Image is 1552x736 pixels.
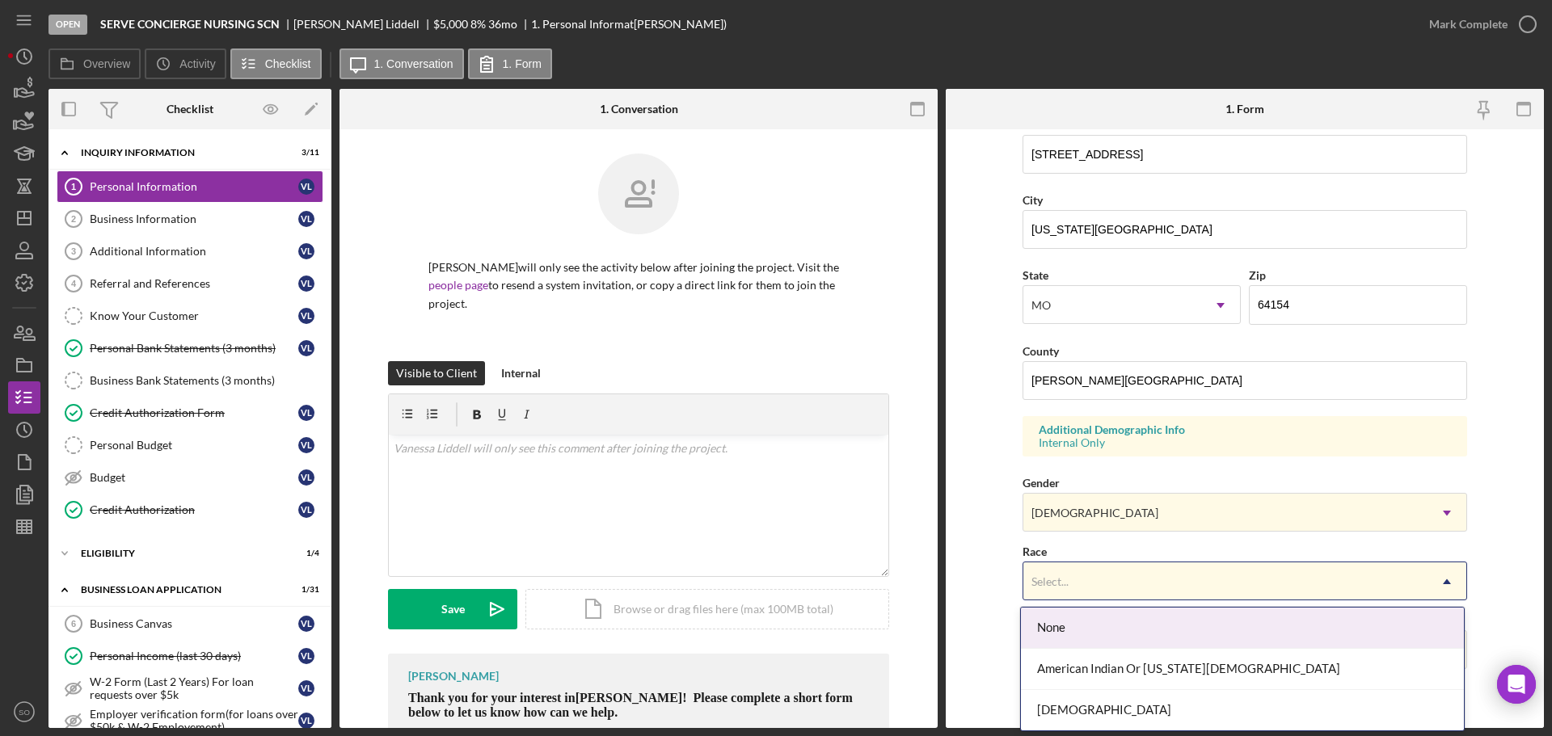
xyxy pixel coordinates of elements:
[470,18,486,31] div: 8 %
[81,585,279,595] div: BUSINESS LOAN APPLICATION
[265,57,311,70] label: Checklist
[57,640,323,672] a: Personal Income (last 30 days)VL
[57,332,323,364] a: Personal Bank Statements (3 months)VL
[1021,649,1464,690] div: American Indian Or [US_STATE][DEMOGRAPHIC_DATA]
[57,300,323,332] a: Know Your CustomerVL
[298,680,314,696] div: V L
[388,361,485,385] button: Visible to Client
[57,494,323,526] a: Credit AuthorizationVL
[19,708,30,717] text: SO
[1023,193,1043,207] label: City
[298,211,314,227] div: V L
[290,549,319,558] div: 1 / 4
[298,275,314,292] div: V L
[57,461,323,494] a: BudgetVL
[90,439,298,452] div: Personal Budget
[298,502,314,518] div: V L
[90,245,298,258] div: Additional Information
[298,469,314,486] div: V L
[1249,268,1266,282] label: Zip
[408,691,853,719] span: Thank you for your interest in[PERSON_NAME]! Please complete a short form below to let us know ho...
[90,309,298,322] div: Know Your Customer
[298,179,314,195] div: V L
[1039,423,1451,436] div: Additional Demographic Info
[396,361,477,385] div: Visible to Client
[57,364,323,397] a: Business Bank Statements (3 months)
[57,397,323,429] a: Credit Authorization FormVL
[48,15,87,35] div: Open
[145,48,226,79] button: Activity
[1031,299,1051,312] div: MO
[90,650,298,662] div: Personal Income (last 30 days)
[388,589,517,629] button: Save
[230,48,322,79] button: Checklist
[57,267,323,300] a: 4Referral and ReferencesVL
[503,57,542,70] label: 1. Form
[90,277,298,290] div: Referral and References
[501,361,541,385] div: Internal
[57,672,323,704] a: W-2 Form (Last 2 Years) For loan requests over $5kVL
[1429,8,1508,40] div: Mark Complete
[57,608,323,640] a: 6Business CanvasVL
[71,246,76,256] tspan: 3
[493,361,549,385] button: Internal
[90,617,298,630] div: Business Canvas
[1021,690,1464,731] div: [DEMOGRAPHIC_DATA]
[408,670,499,683] div: [PERSON_NAME]
[90,342,298,355] div: Personal Bank Statements (3 months)
[71,279,77,288] tspan: 4
[90,212,298,225] div: Business Information
[1031,575,1069,588] div: Select...
[57,170,323,203] a: 1Personal InformationVL
[1039,436,1451,449] div: Internal Only
[90,503,298,516] div: Credit Authorization
[1031,507,1158,519] div: [DEMOGRAPHIC_DATA]
[1413,8,1544,40] button: Mark Complete
[167,103,213,116] div: Checklist
[8,696,40,728] button: SO
[428,278,488,292] a: people page
[298,340,314,356] div: V L
[48,48,141,79] button: Overview
[179,57,215,70] label: Activity
[339,48,464,79] button: 1. Conversation
[90,675,298,701] div: W-2 Form (Last 2 Years) For loan requests over $5k
[298,648,314,664] div: V L
[298,713,314,729] div: V L
[90,406,298,419] div: Credit Authorization Form
[374,57,453,70] label: 1. Conversation
[90,374,323,387] div: Business Bank Statements (3 months)
[90,471,298,484] div: Budget
[298,405,314,421] div: V L
[100,18,280,31] b: SERVE CONCIERGE NURSING SCN
[57,429,323,461] a: Personal BudgetVL
[57,235,323,267] a: 3Additional InformationVL
[298,437,314,453] div: V L
[531,18,727,31] div: 1. Personal Informat[PERSON_NAME])
[81,549,279,558] div: ELIGIBILITY
[1497,665,1536,704] div: Open Intercom Messenger
[298,308,314,324] div: V L
[600,103,678,116] div: 1. Conversation
[71,214,76,224] tspan: 2
[290,585,319,595] div: 1 / 31
[488,18,517,31] div: 36 mo
[90,708,298,734] div: Employer verification form(for loans over $50k & W-2 Employement)
[433,17,468,31] span: $5,000
[468,48,552,79] button: 1. Form
[71,182,76,191] tspan: 1
[71,619,76,629] tspan: 6
[293,18,433,31] div: [PERSON_NAME] Liddell
[298,616,314,632] div: V L
[57,203,323,235] a: 2Business InformationVL
[441,589,465,629] div: Save
[90,180,298,193] div: Personal Information
[1225,103,1264,116] div: 1. Form
[428,259,849,313] p: [PERSON_NAME] will only see the activity below after joining the project. Visit the to resend a s...
[83,57,130,70] label: Overview
[1023,344,1059,358] label: County
[81,148,279,158] div: INQUIRY INFORMATION
[290,148,319,158] div: 3 / 11
[1021,608,1464,649] div: None
[298,243,314,259] div: V L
